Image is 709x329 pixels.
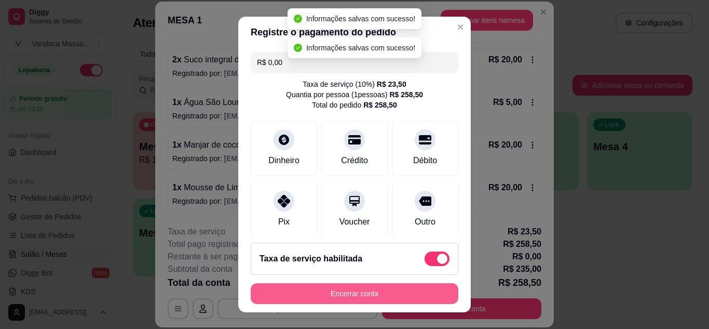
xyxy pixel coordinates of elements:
div: Outro [415,216,435,228]
div: Crédito [341,154,368,167]
span: check-circle [294,15,302,23]
input: Ex.: hambúrguer de cordeiro [257,52,452,73]
div: Taxa de serviço ( 10 %) [303,79,406,89]
h2: Taxa de serviço habilitada [260,253,362,265]
button: Close [452,19,469,35]
div: Débito [413,154,437,167]
header: Registre o pagamento do pedido [238,17,471,48]
span: check-circle [294,44,302,52]
div: Total do pedido [312,100,397,110]
div: Quantia por pessoa ( 1 pessoas) [286,89,423,100]
div: R$ 258,50 [389,89,423,100]
button: Encerrar conta [251,283,458,304]
span: Informações salvas com sucesso! [306,44,415,52]
span: Informações salvas com sucesso! [306,15,415,23]
div: R$ 258,50 [363,100,397,110]
div: Dinheiro [268,154,299,167]
div: R$ 23,50 [377,79,406,89]
div: Pix [278,216,290,228]
div: Voucher [339,216,370,228]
